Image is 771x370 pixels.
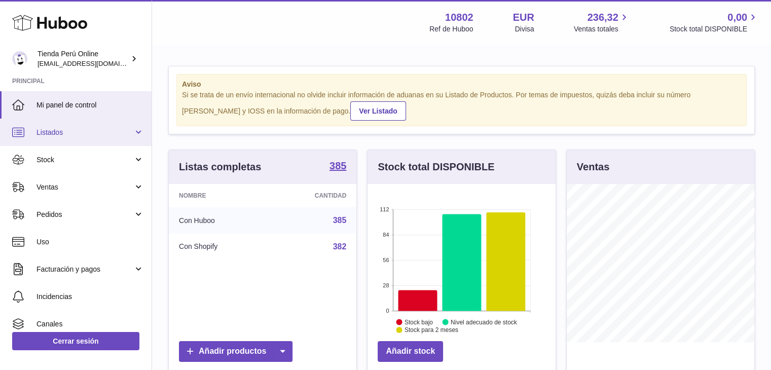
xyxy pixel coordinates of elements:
div: Tienda Perú Online [38,49,129,68]
a: Cerrar sesión [12,332,139,350]
a: 385 [329,161,346,173]
img: contacto@tiendaperuonline.com [12,51,27,66]
span: Facturación y pagos [36,265,133,274]
span: 236,32 [588,11,618,24]
td: Con Shopify [169,234,269,260]
div: Ref de Huboo [429,24,473,34]
h3: Stock total DISPONIBLE [378,160,494,174]
a: 382 [333,242,347,251]
span: Canales [36,319,144,329]
div: Divisa [515,24,534,34]
span: Mi panel de control [36,100,144,110]
h3: Ventas [577,160,609,174]
span: Ventas [36,182,133,192]
span: [EMAIL_ADDRESS][DOMAIN_NAME] [38,59,149,67]
strong: Aviso [182,80,741,89]
span: Stock [36,155,133,165]
text: 112 [380,206,389,212]
text: Stock para 2 meses [405,326,458,334]
text: 0 [386,308,389,314]
td: Con Huboo [169,207,269,234]
th: Cantidad [269,184,357,207]
text: 28 [383,282,389,288]
th: Nombre [169,184,269,207]
span: Listados [36,128,133,137]
span: Ventas totales [574,24,630,34]
strong: EUR [513,11,534,24]
text: 84 [383,232,389,238]
div: Si se trata de un envío internacional no olvide incluir información de aduanas en su Listado de P... [182,90,741,121]
a: 236,32 Ventas totales [574,11,630,34]
a: 0,00 Stock total DISPONIBLE [670,11,759,34]
a: Ver Listado [350,101,406,121]
span: Pedidos [36,210,133,219]
text: Nivel adecuado de stock [451,318,518,325]
a: Añadir productos [179,341,292,362]
span: Uso [36,237,144,247]
strong: 10802 [445,11,473,24]
a: Añadir stock [378,341,443,362]
span: Stock total DISPONIBLE [670,24,759,34]
a: 385 [333,216,347,225]
span: 0,00 [727,11,747,24]
text: 56 [383,257,389,263]
h3: Listas completas [179,160,261,174]
text: Stock bajo [405,318,433,325]
strong: 385 [329,161,346,171]
span: Incidencias [36,292,144,302]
